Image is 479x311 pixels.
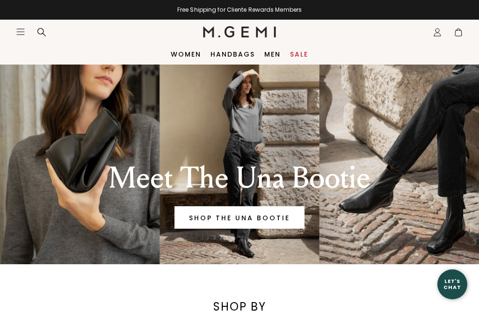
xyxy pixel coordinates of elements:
[210,51,255,58] a: Handbags
[174,206,305,229] a: Banner primary button
[66,161,413,195] div: Meet The Una Bootie
[203,26,276,37] img: M.Gemi
[264,51,281,58] a: Men
[16,27,25,36] button: Open site menu
[437,278,467,290] div: Let's Chat
[290,51,308,58] a: Sale
[171,51,201,58] a: Women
